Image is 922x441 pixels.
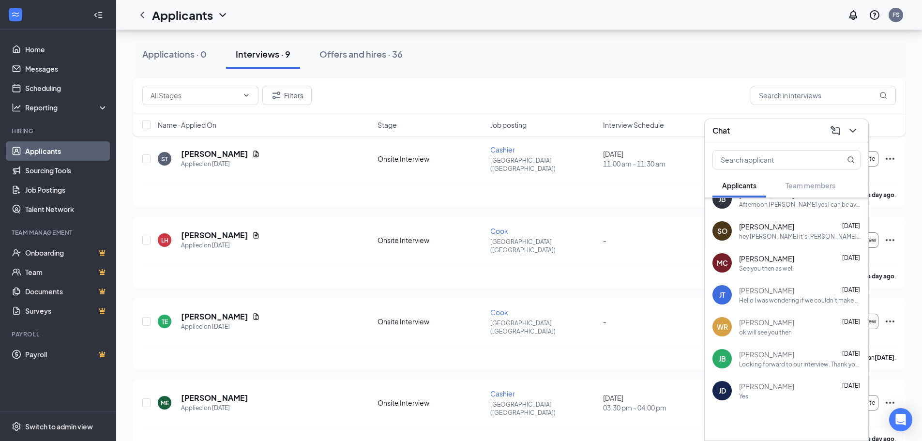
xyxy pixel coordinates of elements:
input: Search in interviews [751,86,896,105]
div: [DATE] [603,149,710,168]
svg: Settings [12,422,21,431]
div: Applications · 0 [142,48,207,60]
button: Filter Filters [262,86,312,105]
svg: Document [252,150,260,158]
h5: [PERSON_NAME] [181,149,248,159]
span: Cook [490,308,508,317]
span: [DATE] [842,222,860,229]
span: [PERSON_NAME] [739,350,794,359]
svg: Filter [271,90,282,101]
div: ok will see you then [739,328,792,336]
p: [GEOGRAPHIC_DATA] ([GEOGRAPHIC_DATA]) [490,400,597,417]
p: [GEOGRAPHIC_DATA] ([GEOGRAPHIC_DATA]) [490,238,597,254]
div: LH [161,236,168,244]
div: Open Intercom Messenger [889,408,912,431]
svg: Ellipses [884,153,896,165]
span: Applicants [722,181,756,190]
a: Home [25,40,108,59]
span: 03:30 pm - 04:00 pm [603,403,710,412]
a: Scheduling [25,78,108,98]
div: Applied on [DATE] [181,241,260,250]
div: ME [161,399,169,407]
div: ST [161,155,168,163]
svg: QuestionInfo [869,9,880,21]
div: Onsite Interview [378,398,484,408]
div: Team Management [12,228,106,237]
span: [DATE] [842,318,860,325]
a: Sourcing Tools [25,161,108,180]
a: Job Postings [25,180,108,199]
a: Messages [25,59,108,78]
span: Job posting [490,120,527,130]
span: 11:00 am - 11:30 am [603,159,710,168]
svg: MagnifyingGlass [879,91,887,99]
button: ComposeMessage [828,123,843,138]
div: Switch to admin view [25,422,93,431]
span: [DATE] [842,286,860,293]
svg: ChevronDown [847,125,859,137]
a: DocumentsCrown [25,282,108,301]
div: Payroll [12,330,106,338]
div: Onsite Interview [378,154,484,164]
div: JB [719,194,726,204]
b: a day ago [867,191,894,198]
span: [PERSON_NAME] [739,381,794,391]
div: Afternoon [PERSON_NAME] yes I can be available at one for an interview with you. [739,200,861,209]
input: Search applicant [713,151,828,169]
div: Looking forward to our interview. Thank you for applying [739,360,861,368]
div: See you then as well [739,264,794,273]
button: ChevronDown [845,123,861,138]
div: TE [162,318,168,326]
span: [PERSON_NAME] [739,222,794,231]
svg: MagnifyingGlass [847,156,855,164]
span: Interview Schedule [603,120,664,130]
svg: ChevronLeft [136,9,148,21]
span: [PERSON_NAME] [739,318,794,327]
svg: Document [252,313,260,320]
div: JD [719,386,726,395]
div: SO [717,226,727,236]
span: Cook [490,227,508,235]
div: FS [892,11,900,19]
span: Team members [786,181,835,190]
span: Name · Applied On [158,120,216,130]
svg: ChevronDown [242,91,250,99]
div: Hello I was wondering if we couldn't make the interview for later in the day or just to reschedul... [739,296,861,304]
a: PayrollCrown [25,345,108,364]
div: Offers and hires · 36 [319,48,403,60]
svg: WorkstreamLogo [11,10,20,19]
span: [PERSON_NAME] [739,286,794,295]
svg: Document [252,231,260,239]
span: [DATE] [842,254,860,261]
div: Hiring [12,127,106,135]
b: [DATE] [875,354,894,361]
svg: Ellipses [884,316,896,327]
h1: Applicants [152,7,213,23]
svg: Analysis [12,103,21,112]
span: Stage [378,120,397,130]
a: Applicants [25,141,108,161]
div: [DATE] [603,393,710,412]
a: OnboardingCrown [25,243,108,262]
span: - [603,236,606,244]
span: [DATE] [842,350,860,357]
div: Reporting [25,103,108,112]
span: - [603,317,606,326]
svg: Ellipses [884,397,896,409]
p: [GEOGRAPHIC_DATA] ([GEOGRAPHIC_DATA]) [490,319,597,335]
svg: Ellipses [884,234,896,246]
b: a day ago [867,273,894,280]
span: [PERSON_NAME] [739,254,794,263]
svg: ComposeMessage [830,125,841,137]
h5: [PERSON_NAME] [181,393,248,403]
div: Onsite Interview [378,317,484,326]
div: JT [719,290,725,300]
input: All Stages [151,90,239,101]
div: Interviews · 9 [236,48,290,60]
div: Applied on [DATE] [181,403,248,413]
div: Applied on [DATE] [181,322,260,332]
h3: Chat [712,125,730,136]
span: Cashier [490,145,515,154]
div: hey [PERSON_NAME] it’s [PERSON_NAME], shoot me a text at 4406667397 and i’ll get your onboarding ... [739,232,861,241]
